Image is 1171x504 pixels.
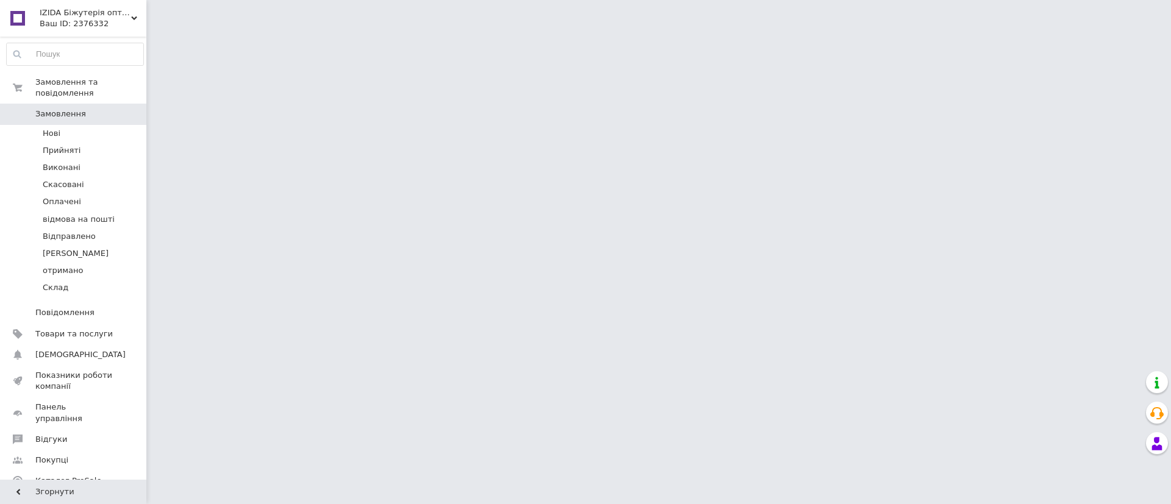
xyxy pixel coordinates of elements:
[35,455,68,466] span: Покупці
[40,7,131,18] span: IZIDA Біжутерія оптом, натуральне каміння та перли, фурнітура для біжутерії оптом
[35,77,146,99] span: Замовлення та повідомлення
[43,196,81,207] span: Оплачені
[35,108,86,119] span: Замовлення
[7,43,143,65] input: Пошук
[35,370,113,392] span: Показники роботи компанії
[35,402,113,424] span: Панель управління
[43,231,96,242] span: Відправлено
[43,145,81,156] span: Прийняті
[43,248,109,259] span: [PERSON_NAME]
[43,162,81,173] span: Виконані
[35,434,67,445] span: Відгуки
[40,18,146,29] div: Ваш ID: 2376332
[43,179,84,190] span: Скасовані
[43,265,83,276] span: отримано
[43,282,68,293] span: Склад
[35,328,113,339] span: Товари та послуги
[35,307,95,318] span: Повідомлення
[43,214,115,225] span: відмова на пошті
[35,349,126,360] span: [DEMOGRAPHIC_DATA]
[35,475,101,486] span: Каталог ProSale
[43,128,60,139] span: Нові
